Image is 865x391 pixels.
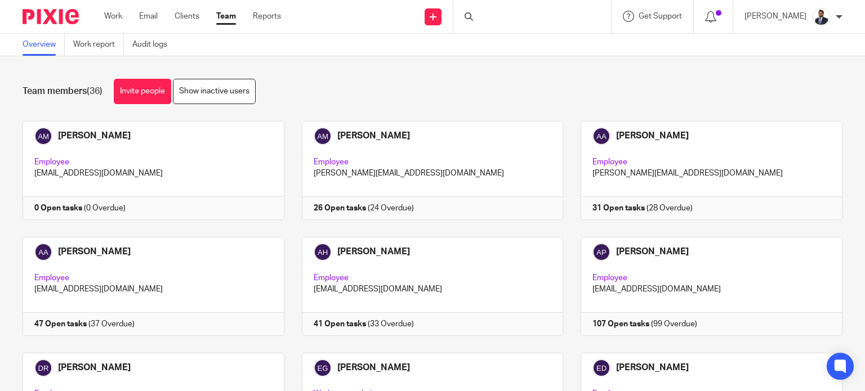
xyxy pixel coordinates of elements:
[132,34,176,56] a: Audit logs
[104,11,122,22] a: Work
[216,11,236,22] a: Team
[23,34,65,56] a: Overview
[175,11,199,22] a: Clients
[639,12,682,20] span: Get Support
[812,8,830,26] img: _MG_2399_1.jpg
[253,11,281,22] a: Reports
[23,86,102,97] h1: Team members
[73,34,124,56] a: Work report
[87,87,102,96] span: (36)
[744,11,806,22] p: [PERSON_NAME]
[23,9,79,24] img: Pixie
[114,79,171,104] a: Invite people
[173,79,256,104] a: Show inactive users
[139,11,158,22] a: Email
